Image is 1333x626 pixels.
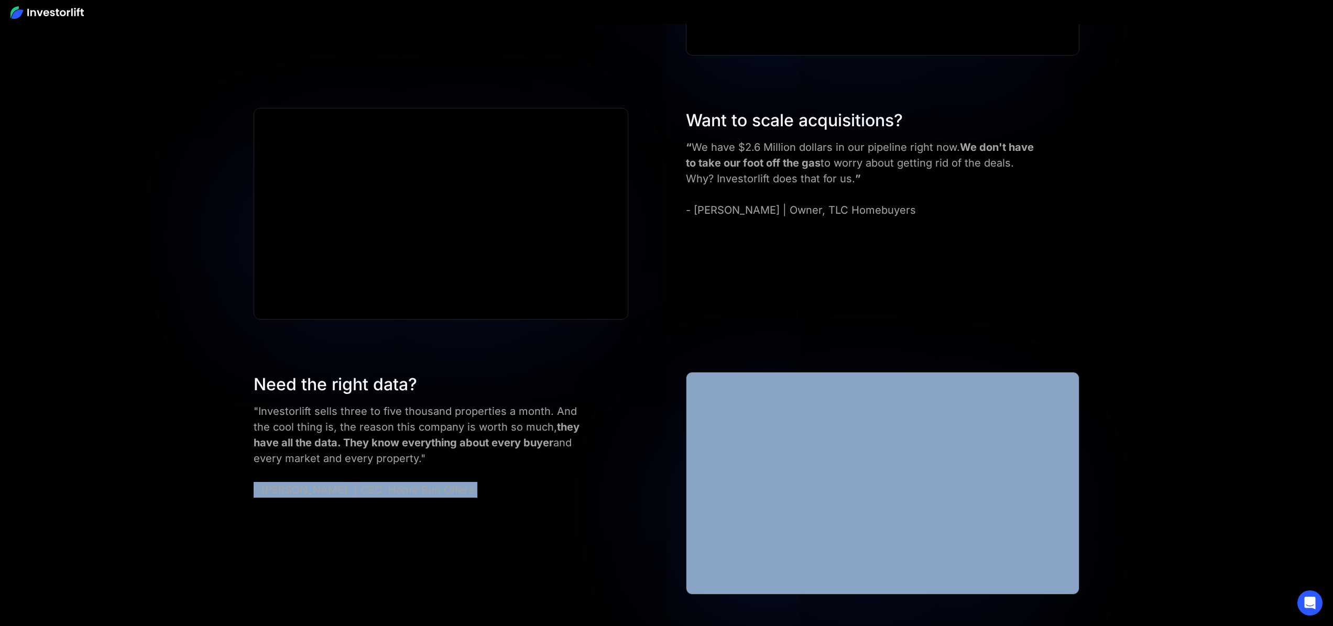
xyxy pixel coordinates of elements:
[686,372,1079,594] iframe: Ryan Pineda | Testimonial
[686,141,692,153] strong: “
[254,403,591,498] div: "Investorlift sells three to five thousand properties a month. And the cool thing is, the reason ...
[686,141,1034,169] strong: We don't have to take our foot off the gas
[254,108,628,319] iframe: ERIC CLINE
[1297,590,1323,616] div: Open Intercom Messenger
[254,421,580,449] strong: they have all the data. They know everything about every buyer
[254,372,591,397] div: Need the right data?
[686,108,1040,133] div: Want to scale acquisitions?
[686,139,1040,218] div: We have $2.6 Million dollars in our pipeline right now. to worry about getting rid of the deals. ...
[855,172,861,185] strong: ”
